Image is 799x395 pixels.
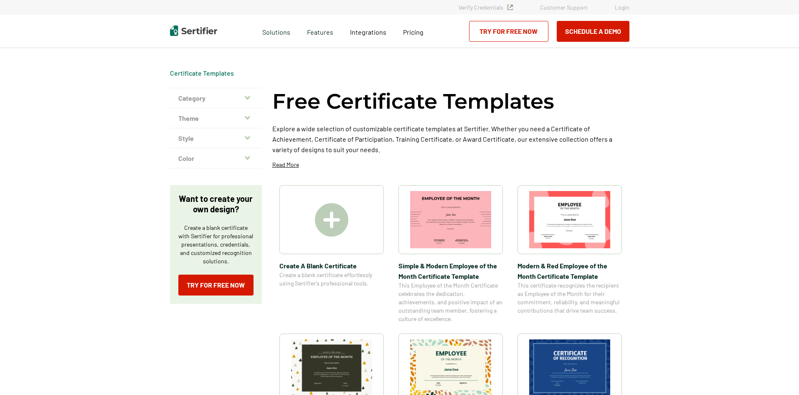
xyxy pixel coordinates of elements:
[170,108,262,128] button: Theme
[262,26,290,36] span: Solutions
[170,69,234,77] div: Breadcrumb
[272,88,554,115] h1: Free Certificate Templates
[315,203,348,237] img: Create A Blank Certificate
[279,271,384,288] span: Create a blank certificate effortlessly using Sertifier’s professional tools.
[469,21,548,42] a: Try for Free Now
[540,4,588,11] a: Customer Support
[272,123,629,155] p: Explore a wide selection of customizable certificate templates at Sertifier. Whether you need a C...
[398,281,503,323] span: This Employee of the Month Certificate celebrates the dedication, achievements, and positive impa...
[529,191,610,248] img: Modern & Red Employee of the Month Certificate Template
[398,185,503,323] a: Simple & Modern Employee of the Month Certificate TemplateSimple & Modern Employee of the Month C...
[507,5,513,10] img: Verified
[459,4,513,11] a: Verify Credentials
[170,148,262,168] button: Color
[615,4,629,11] a: Login
[350,26,386,36] a: Integrations
[410,191,491,248] img: Simple & Modern Employee of the Month Certificate Template
[403,26,424,36] a: Pricing
[403,28,424,36] span: Pricing
[170,128,262,148] button: Style
[350,28,386,36] span: Integrations
[517,281,622,315] span: This certificate recognizes the recipient as Employee of the Month for their commitment, reliabil...
[170,88,262,108] button: Category
[170,25,217,36] img: Sertifier | Digital Credentialing Platform
[178,275,254,296] a: Try for Free Now
[307,26,333,36] span: Features
[398,260,503,281] span: Simple & Modern Employee of the Month Certificate Template
[517,185,622,323] a: Modern & Red Employee of the Month Certificate TemplateModern & Red Employee of the Month Certifi...
[170,69,234,77] a: Certificate Templates
[272,161,299,169] p: Read More
[178,224,254,265] p: Create a blank certificate with Sertifier for professional presentations, credentials, and custom...
[279,260,384,271] span: Create A Blank Certificate
[517,260,622,281] span: Modern & Red Employee of the Month Certificate Template
[178,194,254,214] p: Want to create your own design?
